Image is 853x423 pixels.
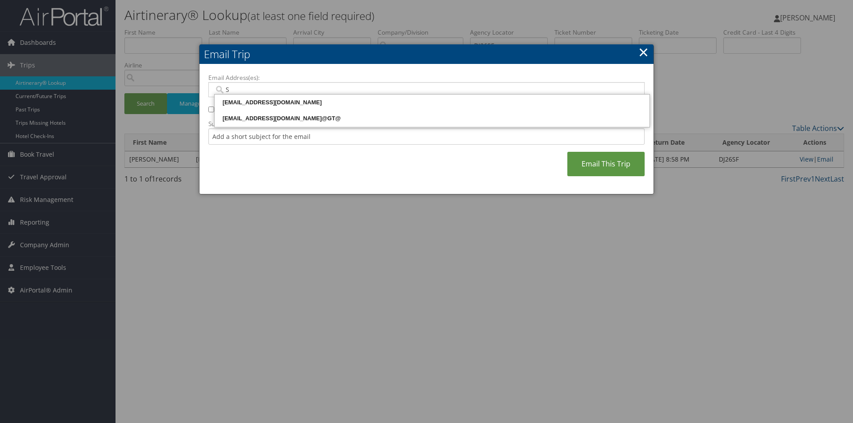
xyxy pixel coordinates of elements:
[199,44,654,64] h2: Email Trip
[638,43,649,61] a: ×
[216,114,648,123] div: [EMAIL_ADDRESS][DOMAIN_NAME]@GT@
[208,128,645,145] input: Add a short subject for the email
[567,152,645,176] a: Email This Trip
[216,98,648,107] div: [EMAIL_ADDRESS][DOMAIN_NAME]
[214,85,638,94] input: Email address (Separate multiple email addresses with commas)
[208,119,645,128] label: Subject:
[208,73,645,82] label: Email Address(es):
